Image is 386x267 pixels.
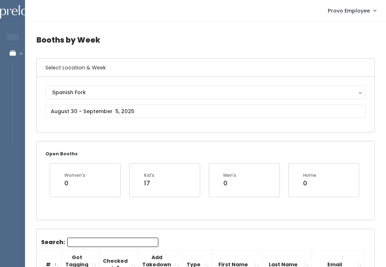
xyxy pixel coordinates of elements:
h6: Select Location & Week [37,59,374,77]
input: Search: [67,238,158,247]
div: Women's [64,172,85,179]
span: Provo Employee [328,7,370,15]
button: Spanish Fork [45,86,366,99]
small: Open Booths [45,151,78,157]
label: Search: [41,238,158,247]
div: Kid's [144,172,154,179]
div: Men's [223,172,236,179]
input: August 30 - September 5, 2025 [45,105,366,118]
a: Provo Employee [321,3,383,18]
h4: Booths by Week [36,30,375,50]
div: 0 [303,179,316,188]
div: 0 [64,179,85,188]
div: 17 [144,179,154,188]
div: 0 [223,179,236,188]
div: Home [303,172,316,179]
div: Spanish Fork [52,88,359,96]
